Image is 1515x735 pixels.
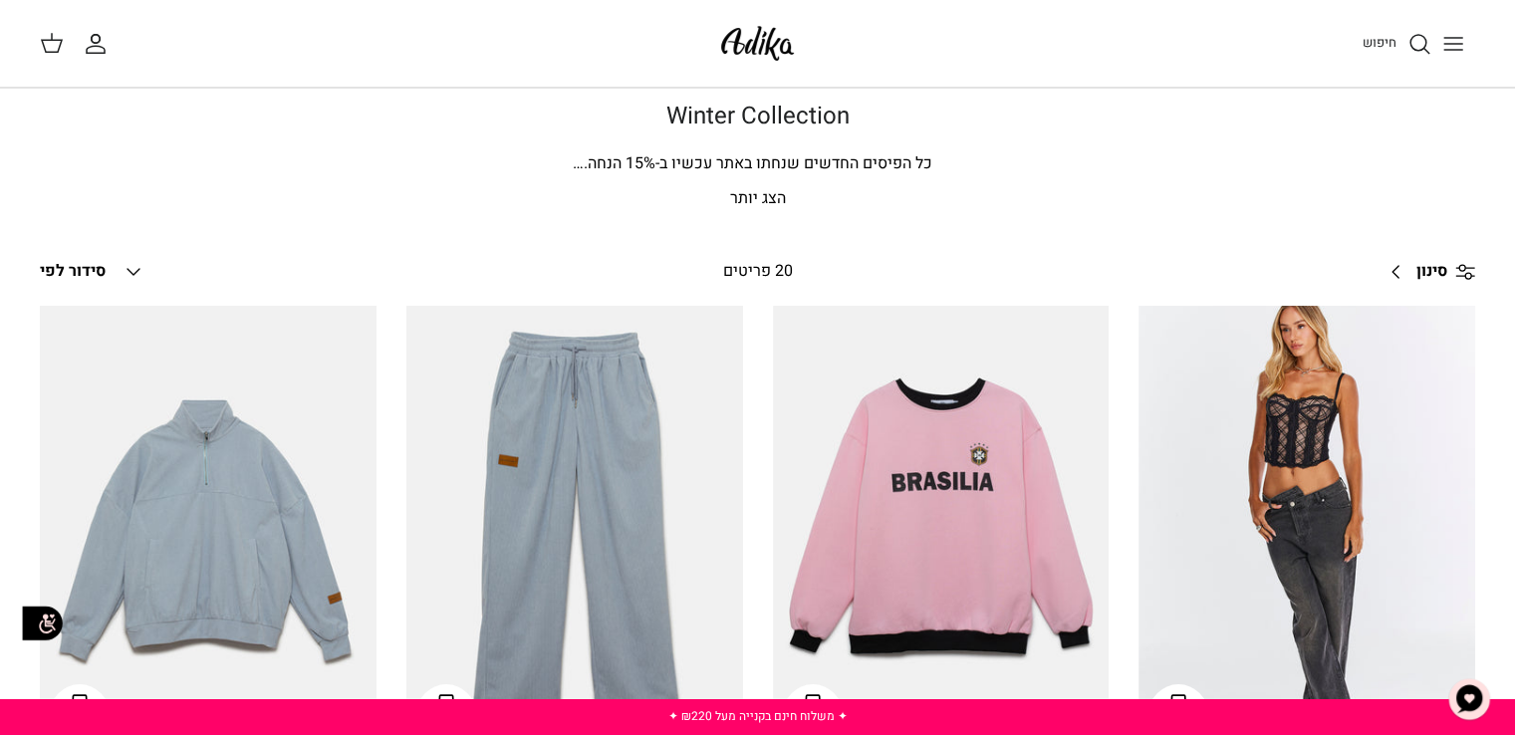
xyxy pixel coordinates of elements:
[1363,33,1396,52] span: חיפוש
[1363,32,1431,56] a: חיפוש
[61,103,1455,131] h1: Winter Collection
[1416,259,1447,285] span: סינון
[626,151,643,175] span: 15
[715,20,800,67] img: Adika IL
[40,250,145,294] button: סידור לפי
[40,259,106,283] span: סידור לפי
[84,32,116,56] a: החשבון שלי
[655,151,932,175] span: כל הפיסים החדשים שנחתו באתר עכשיו ב-
[1431,22,1475,66] button: Toggle menu
[15,597,70,651] img: accessibility_icon02.svg
[61,186,1455,212] p: הצג יותר
[667,707,847,725] a: ✦ משלוח חינם בקנייה מעל ₪220 ✦
[586,259,928,285] div: 20 פריטים
[1377,248,1475,296] a: סינון
[1439,669,1499,729] button: צ'אט
[573,151,655,175] span: % הנחה.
